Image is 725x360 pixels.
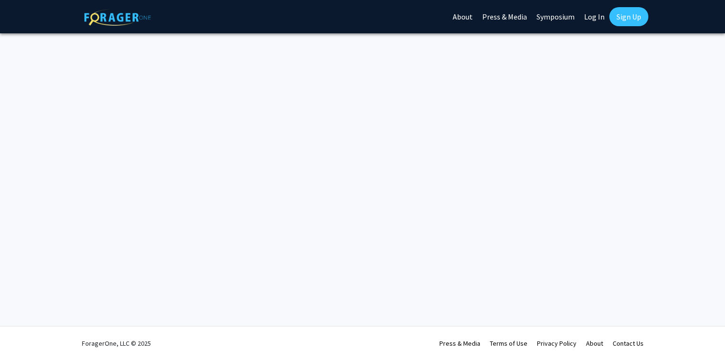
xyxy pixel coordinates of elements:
[82,327,151,360] div: ForagerOne, LLC © 2025
[84,9,151,26] img: ForagerOne Logo
[439,339,480,348] a: Press & Media
[490,339,527,348] a: Terms of Use
[537,339,576,348] a: Privacy Policy
[613,339,644,348] a: Contact Us
[586,339,603,348] a: About
[609,7,648,26] a: Sign Up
